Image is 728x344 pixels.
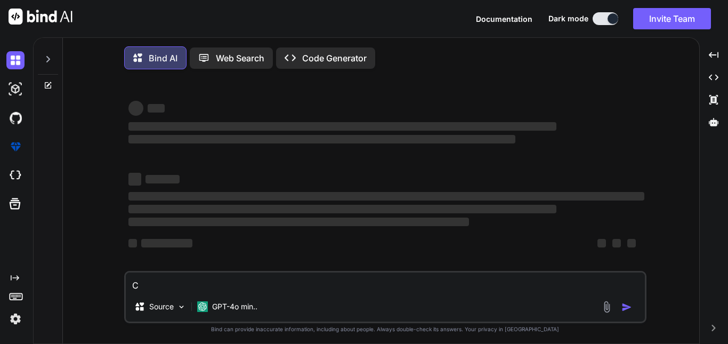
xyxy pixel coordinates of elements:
[476,13,532,25] button: Documentation
[627,239,636,247] span: ‌
[197,301,208,312] img: GPT-4o mini
[128,205,556,213] span: ‌
[6,166,25,185] img: cloudideIcon
[148,104,165,113] span: ‌
[621,302,632,313] img: icon
[128,101,143,116] span: ‌
[141,239,192,247] span: ‌
[476,14,532,23] span: Documentation
[6,51,25,69] img: darkChat
[6,80,25,98] img: darkAi-studio
[6,310,25,328] img: settings
[612,239,621,247] span: ‌
[128,239,137,247] span: ‌
[124,325,646,333] p: Bind can provide inaccurate information, including about people. Always double-check its answers....
[548,13,588,24] span: Dark mode
[6,138,25,156] img: premium
[212,301,257,312] p: GPT-4o min..
[216,52,264,65] p: Web Search
[128,192,644,201] span: ‌
[6,109,25,127] img: githubDark
[597,239,606,247] span: ‌
[149,301,174,312] p: Source
[128,135,515,143] span: ‌
[177,302,186,311] img: Pick Models
[145,175,180,183] span: ‌
[302,52,367,65] p: Code Generator
[128,218,469,226] span: ‌
[126,273,645,292] textarea: C
[601,301,613,313] img: attachment
[149,52,177,65] p: Bind AI
[9,9,72,25] img: Bind AI
[128,122,556,131] span: ‌
[633,8,711,29] button: Invite Team
[128,173,141,186] span: ‌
